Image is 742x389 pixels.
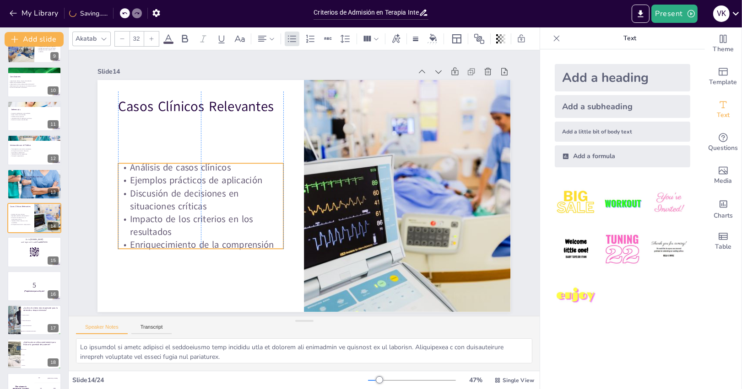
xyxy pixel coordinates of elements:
p: Casos Clínicos Relevantes [118,96,283,116]
p: Mejora de resultados clínicos [9,81,57,83]
div: 15 [7,237,61,267]
div: 12 [48,155,59,163]
p: Conclusiones [10,75,59,78]
span: Todos son igualmente importantes [22,331,61,332]
button: Transcript [131,324,172,334]
p: Guías clínicas actualizadas [10,114,59,116]
p: Impacto de los criterios en los resultados [118,213,283,238]
span: Charts [714,211,733,221]
button: V K [713,5,730,23]
p: Validación de criterios y escalas [37,46,59,48]
span: Criterios fisiológicos [22,320,61,321]
div: 16 [48,290,59,298]
div: 11 [7,101,61,131]
div: 12 [7,135,61,165]
p: Mejora de la atención al paciente [11,189,60,191]
strong: [DOMAIN_NAME] [30,239,43,241]
div: 18 [7,339,61,369]
p: Discusión de decisiones en situaciones críticas [10,217,32,220]
div: V K [713,5,730,22]
div: Add a table [705,225,742,258]
strong: ¡Prepárense para el quiz! [24,290,44,292]
div: Change the overall theme [705,27,742,60]
p: and login with code [10,241,59,244]
p: Ejemplos prácticos de aplicación [118,174,283,187]
div: Background color [426,34,440,43]
div: 11 [48,120,59,128]
span: Position [474,33,485,44]
p: ¿Qué escala se utiliza comúnmente para evaluar la gravedad del paciente? [23,341,59,346]
p: Interacción con el Público [10,144,59,147]
p: Adaptación a los cambios en la medicina [37,49,59,53]
div: Border settings [411,32,421,46]
p: Acceso a recursos actualizados [10,119,59,121]
img: 6.jpeg [648,228,690,271]
div: Add a little bit of body text [555,122,690,142]
div: Column Count [361,32,381,46]
p: Enriquecimiento de la comprensión [10,224,32,225]
div: Layout [450,32,464,46]
div: Text effects [389,32,403,46]
span: Media [715,176,732,186]
div: 17 [48,324,59,332]
div: 9 [50,52,59,60]
div: Slide 14 / 24 [72,376,368,384]
p: Capacitación de los profesionales de la salud [9,83,57,85]
span: Questions [709,143,738,153]
img: 4.jpeg [555,228,597,271]
p: Importancia de los criterios de admisión [9,80,57,81]
span: NEWS [22,365,61,366]
div: 13 [7,169,61,199]
div: Slide 14 [97,67,412,76]
div: 10 [48,86,59,95]
p: Asistencia a cursos y talleres [11,184,60,186]
div: 18 [48,358,59,367]
p: Toma de decisiones informadas [9,86,57,88]
button: Present [651,5,697,23]
input: Insert title [314,6,418,19]
p: Análisis de casos clínicos [10,213,32,215]
div: Add images, graphics, shapes or video [705,159,742,192]
p: Go to [10,239,59,241]
p: Conocimiento de tendencias actuales [11,187,60,189]
p: Importancia de la Formación Continua [12,176,60,178]
img: 1.jpeg [555,182,597,224]
span: SOFA [22,354,61,355]
span: GCS [22,359,61,360]
p: Importancia de las preguntas [10,154,59,155]
button: Speaker Notes [76,324,128,334]
p: Fuentes académicas recomendadas [10,112,59,114]
img: 7.jpeg [555,275,597,317]
span: Criterios clínicos [22,314,61,315]
button: My Library [7,6,62,21]
span: Table [715,242,731,252]
p: Casos Clínicos Relevantes [10,205,32,208]
span: Theme [713,44,734,54]
div: Add a heading [555,64,690,91]
div: Add a subheading [555,95,690,118]
div: Akatab [74,32,98,45]
img: 2.jpeg [601,182,644,224]
p: Text [564,27,696,49]
p: Publicaciones recientes [10,116,59,117]
textarea: Lo ipsumdol si ametc adipisci el seddoeiusmo temp incididu utla et dolorem ali enimadmin ve quisn... [76,338,532,363]
p: Impacto de los criterios en los resultados [10,220,32,224]
div: 47 % [465,376,487,384]
p: Optimización de recursos en el sistema de salud [9,85,57,86]
p: Participación activa de los asistentes [10,149,59,150]
p: Compartir experiencias [10,155,59,157]
div: 10 [7,67,61,97]
p: Referencias [11,108,60,111]
div: 17 [7,305,61,335]
div: Add charts and graphs [705,192,742,225]
p: Aprendizaje colaborativo [10,152,59,154]
p: Discusión de decisiones en situaciones críticas [118,187,283,213]
span: Criterios de laboratorio [22,325,61,326]
p: Actualización de conocimientos [11,182,60,184]
div: 14 [7,203,61,233]
p: Importancia de la educación continua [10,117,59,119]
div: Add text boxes [705,93,742,126]
button: Add slide [5,32,64,47]
span: Template [710,77,737,87]
img: 5.jpeg [601,228,644,271]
